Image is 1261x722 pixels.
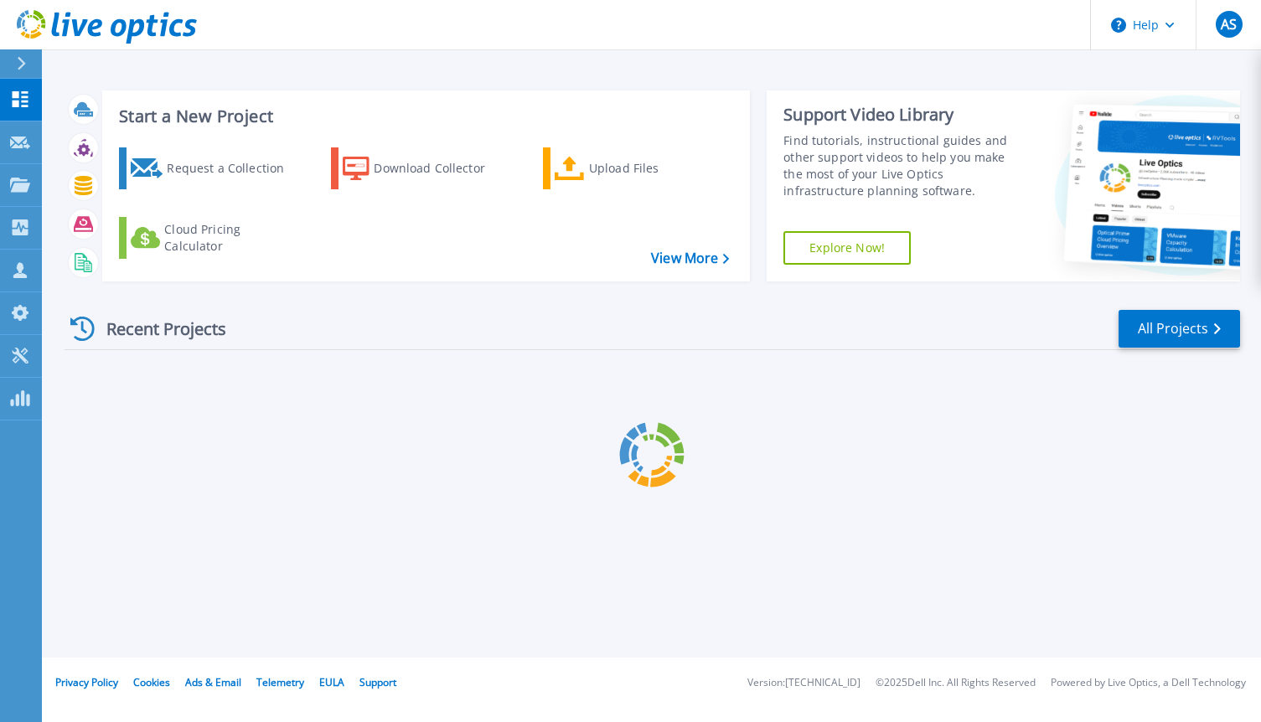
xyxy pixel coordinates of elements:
a: Ads & Email [185,675,241,689]
div: Download Collector [374,152,508,185]
a: All Projects [1119,310,1240,348]
a: Request a Collection [119,147,306,189]
a: Download Collector [331,147,518,189]
div: Upload Files [589,152,723,185]
a: Explore Now! [783,231,911,265]
div: Support Video Library [783,104,1021,126]
div: Request a Collection [167,152,301,185]
li: Powered by Live Optics, a Dell Technology [1051,678,1246,688]
li: Version: [TECHNICAL_ID] [747,678,860,688]
h3: Start a New Project [119,107,728,126]
a: Privacy Policy [55,675,118,689]
a: Upload Files [543,147,730,189]
a: Cloud Pricing Calculator [119,217,306,259]
span: AS [1221,18,1237,31]
a: Support [359,675,396,689]
a: View More [651,250,729,266]
div: Recent Projects [65,308,249,349]
div: Find tutorials, instructional guides and other support videos to help you make the most of your L... [783,132,1021,199]
a: EULA [319,675,344,689]
li: © 2025 Dell Inc. All Rights Reserved [876,678,1036,688]
div: Cloud Pricing Calculator [164,221,298,255]
a: Telemetry [256,675,304,689]
a: Cookies [133,675,170,689]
